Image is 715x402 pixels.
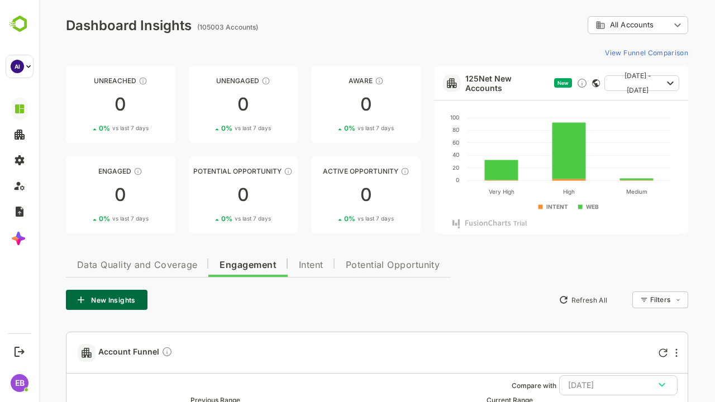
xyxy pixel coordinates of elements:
div: Engaged [27,167,136,175]
div: These accounts have not been engaged with for a defined time period [99,76,108,85]
text: High [524,188,536,195]
div: EB [11,374,28,392]
span: vs last 7 days [73,124,109,132]
span: New [518,80,530,86]
div: Filters [611,295,631,304]
button: Refresh All [514,291,573,309]
div: 0 % [60,124,109,132]
span: vs last 7 days [318,214,355,223]
span: [DATE] - [DATE] [574,69,623,98]
div: AI [11,60,24,73]
div: Compare Funnel to any previous dates, and click on any plot in the current funnel to view the det... [122,346,134,359]
div: These accounts have not shown enough engagement and need nurturing [222,76,231,85]
a: UnengagedThese accounts have not shown enough engagement and need nurturing00%vs last 7 days [150,66,259,143]
div: 0 % [182,124,232,132]
div: 0 [272,186,382,204]
div: Discover new ICP-fit accounts showing engagement — via intent surges, anonymous website visits, L... [537,78,549,89]
button: New Insights [27,290,108,310]
button: Logout [12,344,27,359]
div: All Accounts [549,15,649,36]
div: 0 % [305,214,355,223]
div: [DATE] [529,378,630,393]
text: 80 [413,126,420,133]
div: This card does not support filter and segments [553,79,561,87]
ag: (105003 Accounts) [158,23,222,31]
button: View Funnel Comparison [561,44,649,61]
div: Potential Opportunity [150,167,259,175]
div: These accounts have just entered the buying cycle and need further nurturing [336,76,345,85]
div: These accounts are MQAs and can be passed on to Inside Sales [245,167,254,176]
button: [DATE] - [DATE] [565,75,640,91]
span: vs last 7 days [196,214,232,223]
a: Active OpportunityThese accounts have open opportunities which might be at any of the Sales Stage... [272,156,382,233]
text: 60 [413,139,420,146]
div: More [636,348,638,357]
div: Dashboard Insights [27,17,152,33]
div: 0 % [305,124,355,132]
span: vs last 7 days [196,124,232,132]
text: 40 [413,151,420,158]
div: 0 [272,95,382,113]
a: EngagedThese accounts are warm, further nurturing would qualify them to MQAs00%vs last 7 days [27,156,136,233]
a: AwareThese accounts have just entered the buying cycle and need further nurturing00%vs last 7 days [272,66,382,143]
div: Unengaged [150,76,259,85]
div: 0 [27,186,136,204]
span: Intent [260,261,284,270]
a: 125Net New Accounts [426,74,511,93]
text: 20 [413,164,420,171]
div: Refresh [619,348,628,357]
button: [DATE] [520,375,638,395]
text: 100 [411,114,420,121]
a: UnreachedThese accounts have not been engaged with for a defined time period00%vs last 7 days [27,66,136,143]
div: 0 [150,186,259,204]
text: Very High [449,188,475,195]
span: Potential Opportunity [307,261,401,270]
text: Medium [587,188,608,195]
span: Account Funnel [59,346,134,359]
div: Aware [272,76,382,85]
img: BambooboxLogoMark.f1c84d78b4c51b1a7b5f700c9845e183.svg [6,13,34,35]
span: vs last 7 days [73,214,109,223]
span: Engagement [180,261,237,270]
div: These accounts are warm, further nurturing would qualify them to MQAs [94,167,103,176]
div: 0 % [60,214,109,223]
div: 0 % [182,214,232,223]
div: Active Opportunity [272,167,382,175]
span: Data Quality and Coverage [38,261,158,270]
span: All Accounts [571,21,614,29]
div: Filters [610,290,649,310]
div: All Accounts [556,20,631,30]
ag: Compare with [473,381,517,390]
span: vs last 7 days [318,124,355,132]
text: 0 [417,176,420,183]
div: 0 [150,95,259,113]
div: These accounts have open opportunities which might be at any of the Sales Stages [361,167,370,176]
a: Potential OpportunityThese accounts are MQAs and can be passed on to Inside Sales00%vs last 7 days [150,156,259,233]
div: 0 [27,95,136,113]
div: Unreached [27,76,136,85]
